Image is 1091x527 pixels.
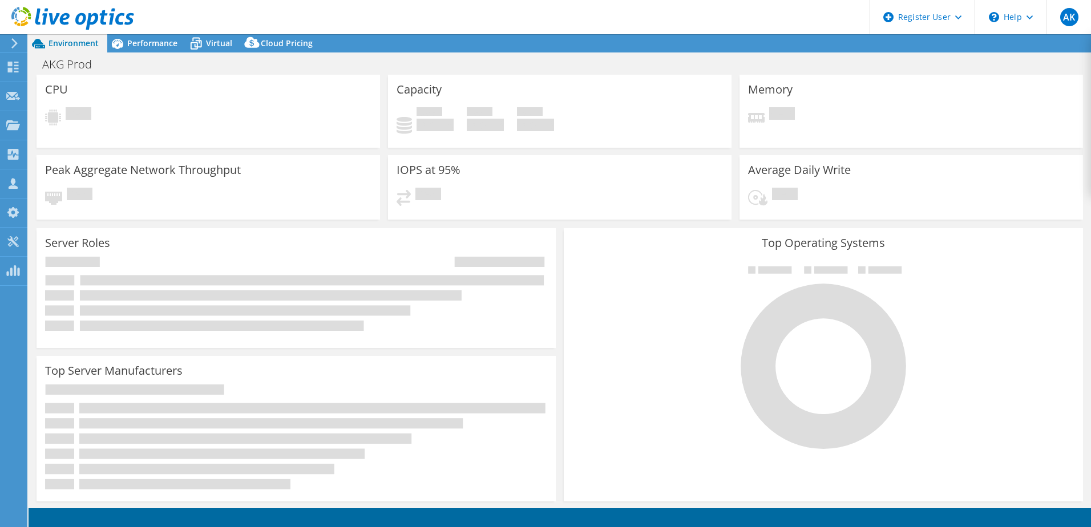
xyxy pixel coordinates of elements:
[397,164,460,176] h3: IOPS at 95%
[417,119,454,131] h4: 0 GiB
[206,38,232,48] span: Virtual
[748,164,851,176] h3: Average Daily Write
[127,38,177,48] span: Performance
[45,364,183,377] h3: Top Server Manufacturers
[67,188,92,203] span: Pending
[397,83,442,96] h3: Capacity
[517,107,543,119] span: Total
[45,164,241,176] h3: Peak Aggregate Network Throughput
[748,83,793,96] h3: Memory
[45,237,110,249] h3: Server Roles
[517,119,554,131] h4: 0 GiB
[572,237,1074,249] h3: Top Operating Systems
[45,83,68,96] h3: CPU
[49,38,99,48] span: Environment
[66,107,91,123] span: Pending
[769,107,795,123] span: Pending
[1060,8,1078,26] span: AK
[415,188,441,203] span: Pending
[989,12,999,22] svg: \n
[772,188,798,203] span: Pending
[467,107,492,119] span: Free
[417,107,442,119] span: Used
[261,38,313,48] span: Cloud Pricing
[37,58,110,71] h1: AKG Prod
[467,119,504,131] h4: 0 GiB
